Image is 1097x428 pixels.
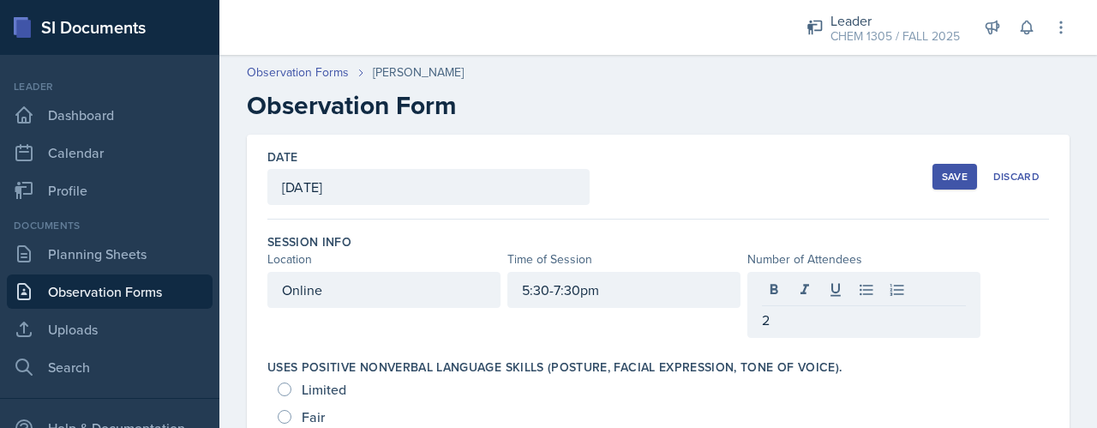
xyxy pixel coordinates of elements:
label: Uses positive nonverbal language skills (posture, facial expression, tone of voice). [267,359,842,376]
div: Time of Session [507,250,740,268]
p: Online [282,280,486,300]
a: Planning Sheets [7,237,213,271]
div: Location [267,250,501,268]
button: Save [932,164,977,190]
a: Search [7,350,213,384]
a: Observation Forms [7,274,213,309]
label: Session Info [267,233,351,250]
button: Discard [984,164,1049,190]
div: Documents [7,218,213,233]
a: Dashboard [7,98,213,132]
h2: Observation Form [247,90,1070,121]
p: 5:30-7:30pm [522,280,726,300]
div: [PERSON_NAME] [373,63,464,81]
div: Discard [993,170,1040,184]
a: Uploads [7,312,213,347]
span: Fair [302,408,325,425]
div: Number of Attendees [747,250,980,268]
p: 2 [762,310,966,330]
div: CHEM 1305 / FALL 2025 [830,27,960,45]
span: Limited [302,381,346,398]
div: Save [942,170,968,184]
a: Profile [7,173,213,208]
label: Date [267,148,297,166]
div: Leader [7,79,213,94]
a: Observation Forms [247,63,349,81]
div: Leader [830,10,960,31]
a: Calendar [7,136,213,170]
